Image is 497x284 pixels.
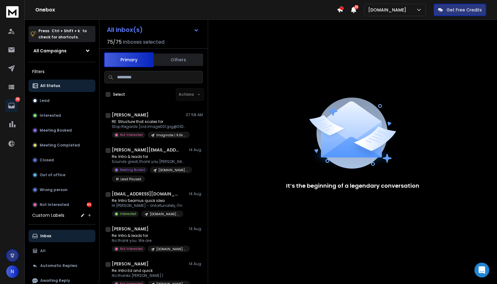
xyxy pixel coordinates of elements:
[112,238,186,243] p: No thank you. We are
[38,28,87,40] p: Press to check for shortcuts.
[474,263,489,277] div: Open Intercom Messenger
[104,52,154,67] button: Primary
[156,247,186,251] p: [DOMAIN_NAME] | 22.7k Coaches & Consultants
[28,260,95,272] button: Automatic Replies
[159,168,188,173] p: [DOMAIN_NAME] | 22.7k Coaches & Consultants
[32,212,64,218] h3: Custom Labels
[28,124,95,137] button: Meeting Booked
[112,119,186,124] p: RE: Structure that scales for
[112,112,149,118] h1: [PERSON_NAME]
[120,177,141,181] p: Lead Paused
[189,191,203,196] p: 14 Aug
[368,7,409,13] p: [DOMAIN_NAME]
[107,38,122,46] span: 75 / 75
[447,7,482,13] p: Get Free Credits
[40,202,69,207] p: Not Interested
[28,139,95,151] button: Meeting Completed
[40,234,51,238] p: Inbox
[28,184,95,196] button: Wrong person
[40,158,54,163] p: Closed
[5,99,18,112] a: 65
[6,265,19,278] button: N
[112,154,186,159] p: Re: Intro & leads for
[112,226,149,232] h1: [PERSON_NAME]
[112,147,180,153] h1: [PERSON_NAME][EMAIL_ADDRESS][DOMAIN_NAME]
[189,261,203,266] p: 14 Aug
[40,187,68,192] p: Wrong person
[28,80,95,92] button: All Status
[40,173,65,177] p: Out of office
[28,199,95,211] button: Not Interested65
[112,124,186,129] p: Stop Regards [cid:image001.jpg@01DC0DBA.62D0C700] [PERSON_NAME] [cid:image002.png@01DC0DBA.62D0C700]
[28,230,95,242] button: Inbox
[189,226,203,231] p: 14 Aug
[28,169,95,181] button: Out of office
[28,94,95,107] button: Lead
[434,4,486,16] button: Get Free Credits
[123,38,164,46] h3: Inboxes selected
[28,245,95,257] button: All
[112,198,183,203] p: Re: Intro Seamus quick idea
[186,112,203,117] p: 07:58 AM
[40,278,70,283] p: Awaiting Reply
[28,45,95,57] button: All Campaigns
[28,67,95,76] h3: Filters
[354,5,359,9] span: 50
[154,53,203,67] button: Others
[112,191,180,197] h1: [EMAIL_ADDRESS][DOMAIN_NAME]
[28,109,95,122] button: Interested
[40,83,60,88] p: All Status
[40,143,80,148] p: Meeting Completed
[150,212,180,216] p: [DOMAIN_NAME] | 22.7k Coaches & Consultants
[189,147,203,152] p: 14 Aug
[40,248,46,253] p: All
[87,202,92,207] div: 65
[40,98,50,103] p: Lead
[120,168,145,172] p: Meeting Booked
[6,6,19,18] img: logo
[112,273,186,278] p: No thanks [PERSON_NAME] |
[156,133,186,138] p: Imaginate | 9.6k Coaches/Consultants
[35,6,337,14] h1: Onebox
[102,24,204,36] button: All Inbox(s)
[112,261,149,267] h1: [PERSON_NAME]
[15,97,20,102] p: 65
[112,268,186,273] p: Re: Intro Ed and quick
[120,212,136,216] p: Interested
[28,154,95,166] button: Closed
[112,233,186,238] p: Re: Intro & leads for
[40,128,72,133] p: Meeting Booked
[112,203,183,208] p: Hi [PERSON_NAME] - Unfortunately, I'm
[107,27,143,33] h1: All Inbox(s)
[113,92,125,97] label: Select
[33,48,67,54] h1: All Campaigns
[120,133,143,137] p: Not Interested
[51,27,81,34] span: Ctrl + Shift + k
[40,113,61,118] p: Interested
[286,181,419,190] p: It’s the beginning of a legendary conversation
[112,159,186,164] p: Sounds great, thank you [PERSON_NAME]!
[40,263,77,268] p: Automatic Replies
[120,247,143,251] p: Not Interested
